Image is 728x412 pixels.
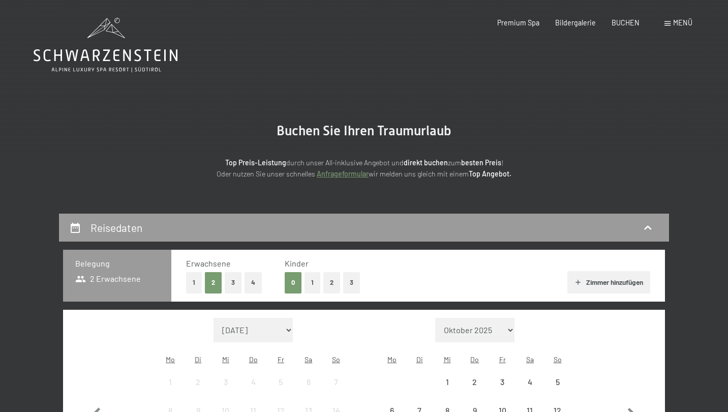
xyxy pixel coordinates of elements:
[526,355,534,364] abbr: Samstag
[212,368,239,396] div: Wed Sep 03 2025
[213,378,238,403] div: 3
[267,368,294,396] div: Fri Sep 05 2025
[433,368,461,396] div: Wed Oct 01 2025
[157,368,184,396] div: Anreise nicht möglich
[240,378,266,403] div: 4
[296,378,321,403] div: 6
[469,169,511,178] strong: Top Angebot.
[285,272,301,293] button: 0
[185,378,210,403] div: 2
[212,368,239,396] div: Anreise nicht möglich
[239,368,267,396] div: Thu Sep 04 2025
[497,18,539,27] a: Premium Spa
[612,18,640,27] a: BUCHEN
[140,157,588,180] p: durch unser All-inklusive Angebot und zum ! Oder nutzen Sie unser schnelles wir melden uns gleich...
[75,258,159,269] h3: Belegung
[544,368,571,396] div: Anreise nicht möglich
[544,368,571,396] div: Sun Oct 05 2025
[499,355,506,364] abbr: Freitag
[285,258,309,268] span: Kinder
[249,355,258,364] abbr: Donnerstag
[545,378,570,403] div: 5
[322,368,350,396] div: Sun Sep 07 2025
[278,355,284,364] abbr: Freitag
[462,378,488,403] div: 2
[305,272,320,293] button: 1
[489,368,516,396] div: Anreise nicht möglich
[195,355,201,364] abbr: Dienstag
[567,271,650,293] button: Zimmer hinzufügen
[305,355,312,364] abbr: Samstag
[673,18,692,27] span: Menü
[416,355,423,364] abbr: Dienstag
[157,368,184,396] div: Mon Sep 01 2025
[323,272,340,293] button: 2
[239,368,267,396] div: Anreise nicht möglich
[516,368,543,396] div: Anreise nicht möglich
[225,158,286,167] strong: Top Preis-Leistung
[517,378,542,403] div: 4
[267,368,294,396] div: Anreise nicht möglich
[323,378,349,403] div: 7
[225,272,241,293] button: 3
[434,378,460,403] div: 1
[245,272,262,293] button: 4
[184,368,211,396] div: Anreise nicht möglich
[470,355,479,364] abbr: Donnerstag
[295,368,322,396] div: Anreise nicht möglich
[222,355,229,364] abbr: Mittwoch
[489,368,516,396] div: Fri Oct 03 2025
[444,355,451,364] abbr: Mittwoch
[461,368,489,396] div: Anreise nicht möglich
[433,368,461,396] div: Anreise nicht möglich
[322,368,350,396] div: Anreise nicht möglich
[555,18,596,27] a: Bildergalerie
[205,272,222,293] button: 2
[277,123,451,138] span: Buchen Sie Ihren Traumurlaub
[343,272,360,293] button: 3
[295,368,322,396] div: Sat Sep 06 2025
[554,355,562,364] abbr: Sonntag
[490,378,515,403] div: 3
[332,355,340,364] abbr: Sonntag
[404,158,448,167] strong: direkt buchen
[461,368,489,396] div: Thu Oct 02 2025
[461,158,501,167] strong: besten Preis
[75,273,141,284] span: 2 Erwachsene
[186,258,231,268] span: Erwachsene
[387,355,397,364] abbr: Montag
[166,355,175,364] abbr: Montag
[516,368,543,396] div: Sat Oct 04 2025
[186,272,202,293] button: 1
[158,378,183,403] div: 1
[90,221,142,234] h2: Reisedaten
[268,378,293,403] div: 5
[317,169,369,178] a: Anfrageformular
[184,368,211,396] div: Tue Sep 02 2025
